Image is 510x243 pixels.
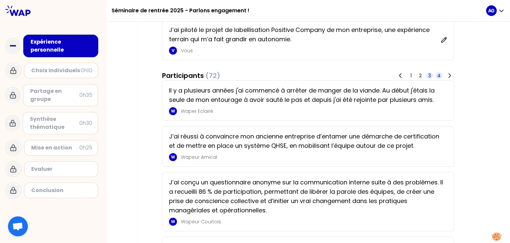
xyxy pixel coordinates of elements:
div: 0h10 [81,67,92,75]
span: 2 [419,72,422,79]
p: Waper Eclairé [181,108,443,115]
p: Il y a plusieurs années j'ai commencé à arrêter de manger de la viande. Au début j'étais la seule... [169,86,443,105]
div: Synthèse thématique [30,115,79,131]
p: Wapeur Courtois [181,218,443,225]
span: 4 [437,72,441,79]
p: Wapeur Amical [181,154,443,160]
div: Ouvrir le chat [8,216,28,236]
p: AG [488,7,495,14]
span: 3 [428,72,431,79]
div: 0h25 [79,144,92,152]
p: J’ai conçu un questionnaire anonyme sur la communication interne suite à des problèmes. Il a recu... [169,178,443,215]
span: 1 [410,72,412,79]
p: W [171,219,175,224]
button: AG [486,5,505,16]
p: W [171,154,175,160]
p: J’ai réussi à convaincre mon ancienne entreprise d’entamer une démarche de certification et de me... [169,132,443,150]
h3: Participants [162,71,220,80]
p: W [171,109,175,114]
div: Expérience personnelle [31,38,92,54]
span: (72) [206,71,220,80]
div: Evaluer [31,165,92,173]
div: Choix individuels [31,67,81,75]
div: Partage en groupe [30,87,79,103]
div: Conclusion [31,186,92,194]
div: 0h35 [79,91,92,99]
p: Vous [181,47,437,54]
div: Mise en action [31,144,79,152]
p: V [172,48,175,53]
div: 0h30 [79,119,92,127]
p: J’ai piloté le projet de labellisation Positive Company de mon entreprise, une expérience terrain... [169,25,437,44]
